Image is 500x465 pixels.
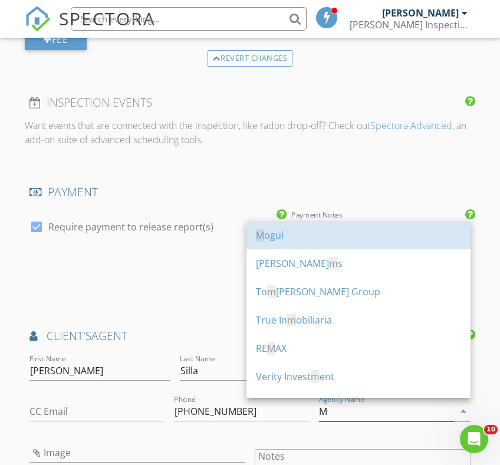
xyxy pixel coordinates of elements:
[25,16,156,41] a: SPECTORA
[287,314,296,327] span: m
[460,425,488,453] iframe: Intercom live chat
[256,256,461,271] div: [PERSON_NAME] s
[29,443,245,463] input: Image
[267,285,276,298] span: m
[29,328,470,344] h4: AGENT
[350,19,468,31] div: Cannon Inspection Services
[256,229,264,242] span: M
[48,221,213,233] label: Require payment to release report(s)
[71,7,307,31] input: Search everything...
[484,425,498,434] span: 10
[329,257,338,270] span: m
[256,370,461,384] div: Verity Invest ent
[29,95,470,110] h4: INSPECTION EVENTS
[267,342,275,355] span: M
[47,328,91,344] span: client's
[208,50,293,67] div: Revert changes
[256,341,461,355] div: RE AX
[256,285,461,299] div: To [PERSON_NAME] Group
[370,119,452,132] a: Spectora Advanced
[25,118,475,147] p: Want events that are connected with the inspection, like radon drop-off? Check out , an add-on su...
[311,370,320,383] span: m
[256,313,461,327] div: True In obiliaria
[456,404,471,418] i: arrow_drop_down
[25,6,51,32] img: The Best Home Inspection Software - Spectora
[256,228,461,242] div: ogul
[382,7,459,19] div: [PERSON_NAME]
[29,184,470,200] h4: PAYMENT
